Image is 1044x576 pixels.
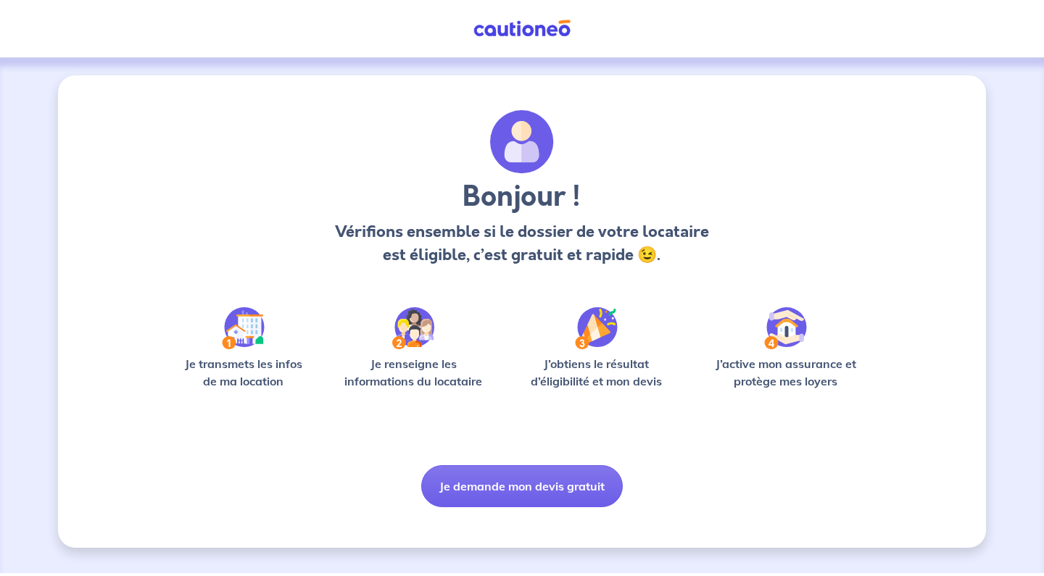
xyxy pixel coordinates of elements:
[174,355,312,390] p: Je transmets les infos de ma location
[764,307,807,349] img: /static/bfff1cf634d835d9112899e6a3df1a5d/Step-4.svg
[575,307,618,349] img: /static/f3e743aab9439237c3e2196e4328bba9/Step-3.svg
[490,110,554,174] img: archivate
[222,307,265,349] img: /static/90a569abe86eec82015bcaae536bd8e6/Step-1.svg
[331,180,713,214] h3: Bonjour !
[336,355,492,390] p: Je renseigne les informations du locataire
[468,20,576,38] img: Cautioneo
[515,355,679,390] p: J’obtiens le résultat d’éligibilité et mon devis
[701,355,870,390] p: J’active mon assurance et protège mes loyers
[421,465,623,507] button: Je demande mon devis gratuit
[392,307,434,349] img: /static/c0a346edaed446bb123850d2d04ad552/Step-2.svg
[331,220,713,267] p: Vérifions ensemble si le dossier de votre locataire est éligible, c’est gratuit et rapide 😉.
